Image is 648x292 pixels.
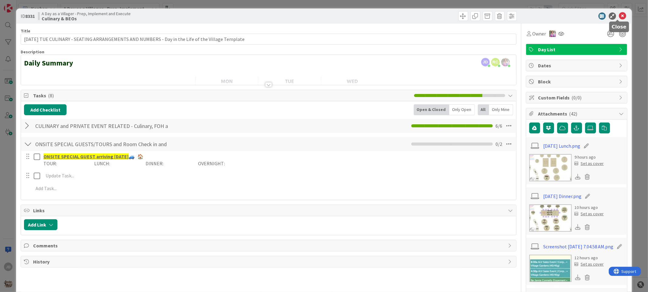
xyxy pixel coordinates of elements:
[543,142,580,149] a: [DATE] Lunch.png
[33,139,170,149] input: Add Checklist...
[543,243,613,250] a: Screenshot [DATE] 7.04.58 AM.png
[533,30,546,37] span: Owner
[43,153,512,160] p: 🚙 🏠
[13,1,28,8] span: Support
[491,58,500,66] span: RC
[575,274,581,281] div: Download
[25,13,35,19] b: 8331
[538,62,616,69] span: Dates
[501,58,510,66] img: bklUz41EpKldlYG3pYEaPEeU1dmBgUth.jpg
[575,223,581,231] div: Download
[21,12,35,20] span: ID
[575,160,604,167] div: Set as cover
[612,24,627,30] h5: Close
[21,28,30,34] label: Title
[575,173,581,181] div: Download
[42,16,131,21] b: Culinary & BEOs
[481,58,490,66] span: JD
[24,58,73,68] strong: Daily Summary
[575,204,604,211] div: 10 hours ago
[414,104,449,115] div: Open & Closed
[538,78,616,85] span: Block
[43,160,512,167] p: TOUR: LUNCH: DINNER: OVERNIGHT:
[549,30,556,37] img: OM
[575,255,604,261] div: 12 hours ago
[33,258,505,265] span: History
[575,261,604,267] div: Set as cover
[575,154,604,160] div: 9 hours ago
[572,95,582,101] span: ( 0/0 )
[42,11,131,16] span: A Day as a Villager - Prep, Implement and Execute
[24,104,67,115] button: Add Checklist
[538,110,616,117] span: Attachments
[33,242,505,249] span: Comments
[496,122,502,129] span: 6 / 6
[496,140,502,148] span: 0 / 2
[48,92,54,99] span: ( 8 )
[538,46,616,53] span: Day List
[33,207,505,214] span: Links
[575,211,604,217] div: Set as cover
[33,120,170,131] input: Add Checklist...
[543,193,581,200] a: [DATE] Dinner.png
[489,104,513,115] div: Only Mine
[569,111,578,117] span: ( 42 )
[538,94,616,101] span: Custom Fields
[33,92,411,99] span: Tasks
[478,104,489,115] div: All
[449,104,475,115] div: Only Open
[43,153,129,159] u: ONSITE SPECIAL GUEST arriving [DATE]
[21,34,516,45] input: type card name here...
[21,49,44,55] span: Description
[24,219,57,230] button: Add Link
